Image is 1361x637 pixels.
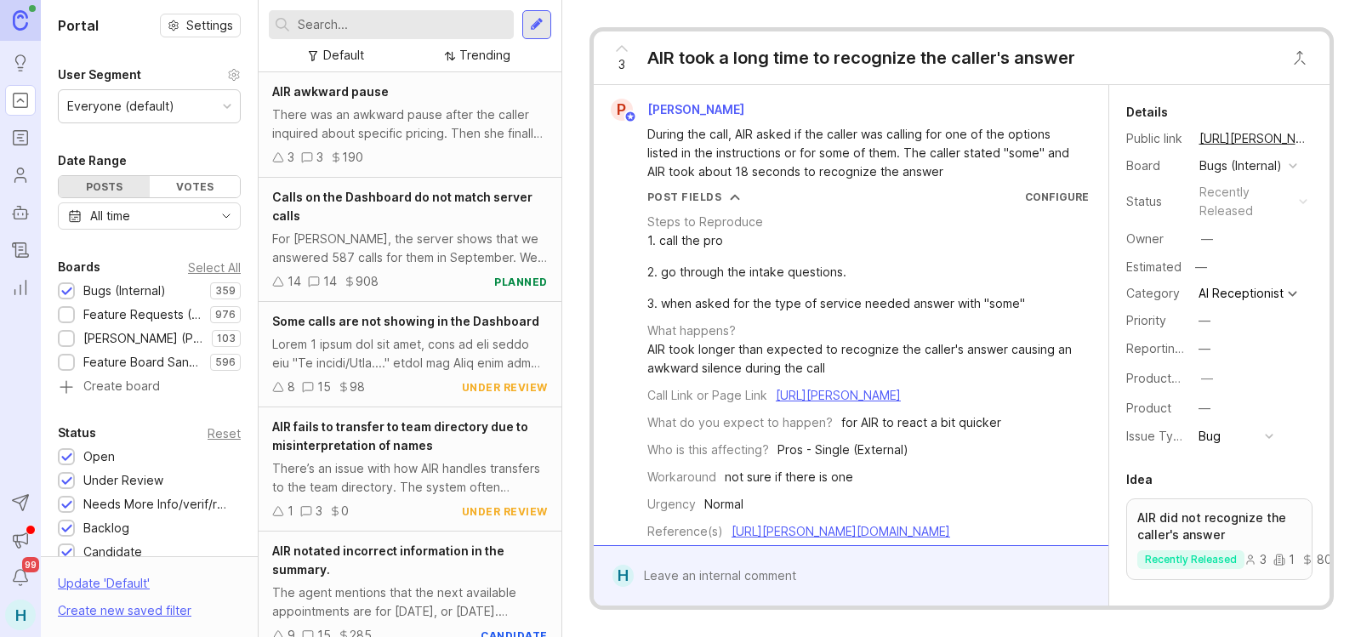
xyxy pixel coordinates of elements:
div: 15 [317,378,331,396]
div: What happens? [647,321,736,340]
label: ProductboardID [1126,371,1216,385]
img: member badge [624,111,636,123]
a: [URL][PERSON_NAME] [776,388,901,402]
div: AI Receptionist [1199,287,1284,299]
div: 0 [341,502,349,520]
div: Boards [58,257,100,277]
h1: Portal [58,15,99,36]
span: 99 [22,557,39,572]
a: AIR fails to transfer to team directory due to misinterpretation of namesThere’s an issue with ho... [259,407,561,532]
div: Board [1126,156,1186,175]
a: AIR did not recognize the caller's answerrecently released31800 [1126,498,1313,580]
div: for AIR to react a bit quicker [841,413,1001,432]
div: The agent mentions that the next available appointments are for [DATE], or [DATE]. However, in th... [272,583,548,621]
span: AIR fails to transfer to team directory due to misinterpretation of names [272,419,528,452]
div: 3 [316,148,323,167]
div: Date Range [58,151,127,171]
div: Backlog [83,519,129,537]
div: During the call, AIR asked if the caller was calling for one of the options listed in the instruc... [647,125,1074,181]
label: Reporting Team [1126,341,1217,355]
svg: toggle icon [213,209,240,223]
a: P[PERSON_NAME] [601,99,758,121]
div: 3. when asked for the type of service needed answer with ''some'' [647,294,1025,313]
div: Public link [1126,129,1186,148]
div: Status [58,423,96,443]
div: Status [1126,192,1186,211]
a: Some calls are not showing in the DashboardLorem 1 ipsum dol sit amet, cons ad eli seddo eiu "Te ... [259,302,561,407]
a: Create board [58,380,241,395]
div: User Segment [58,65,141,85]
div: Post Fields [647,190,722,204]
div: Idea [1126,469,1153,490]
div: — [1190,256,1212,278]
span: AIR awkward pause [272,84,389,99]
div: Normal [704,495,743,514]
div: 3 [288,148,294,167]
div: Open [83,447,115,466]
button: Notifications [5,562,36,593]
div: Lorem 1 ipsum dol sit amet, cons ad eli seddo eiu "Te incidi/Utla...." etdol mag Aliq enim adm Ve... [272,335,548,373]
div: Bug [1199,427,1221,446]
div: — [1201,369,1213,388]
a: Portal [5,85,36,116]
div: [PERSON_NAME] (Public) [83,329,203,348]
div: recently released [1199,183,1293,220]
div: Create new saved filter [58,601,191,620]
div: Reference(s) [647,522,723,541]
button: Close button [1283,41,1317,75]
a: Users [5,160,36,191]
span: Calls on the Dashboard do not match server calls [272,190,532,223]
a: Reporting [5,272,36,303]
div: Bugs (Internal) [1199,156,1282,175]
p: 359 [215,284,236,298]
p: AIR did not recognize the caller's answer [1137,509,1302,543]
span: Settings [186,17,233,34]
a: [URL][PERSON_NAME][DOMAIN_NAME] [732,524,950,538]
div: Pros - Single (External) [777,441,908,459]
div: P [611,99,633,121]
label: Product [1126,401,1171,415]
label: Priority [1126,313,1166,327]
div: Needs More Info/verif/repro [83,495,232,514]
span: AIR notated incorrect information in the summary. [272,543,504,577]
span: Some calls are not showing in the Dashboard [272,314,539,328]
div: Default [323,46,364,65]
div: Candidate [83,543,142,561]
div: Trending [459,46,510,65]
div: not sure if there is one [725,468,853,486]
div: AIR took longer than expected to recognize the caller's answer causing an awkward silence during ... [647,340,1089,378]
div: All time [90,207,130,225]
div: under review [462,504,548,519]
div: 8 [288,378,295,396]
button: Post Fields [647,190,741,204]
div: There’s an issue with how AIR handles transfers to the team directory. The system often misinterp... [272,459,548,497]
div: 3 [1244,554,1267,566]
span: recently released [1145,553,1237,566]
div: — [1199,339,1210,358]
button: Send to Autopilot [5,487,36,518]
div: 3 [316,502,322,520]
div: 14 [323,272,337,291]
a: Calls on the Dashboard do not match server callsFor [PERSON_NAME], the server shows that we answe... [259,178,561,302]
div: — [1201,230,1213,248]
div: under review [462,380,548,395]
div: Estimated [1126,261,1182,273]
div: Urgency [647,495,696,514]
div: Update ' Default ' [58,574,150,601]
div: 190 [342,148,363,167]
p: 596 [215,355,236,369]
div: 1. call the pro [647,231,1025,250]
a: Changelog [5,235,36,265]
div: Reset [208,429,241,438]
div: What do you expect to happen? [647,413,833,432]
div: Details [1126,102,1168,122]
div: AIR took a long time to recognize the caller's answer [647,46,1075,70]
div: 1 [288,502,293,520]
button: Settings [160,14,241,37]
div: Feature Requests (Internal) [83,305,202,324]
input: Search... [298,15,507,34]
button: H [5,600,36,630]
div: Steps to Reproduce [647,213,763,231]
